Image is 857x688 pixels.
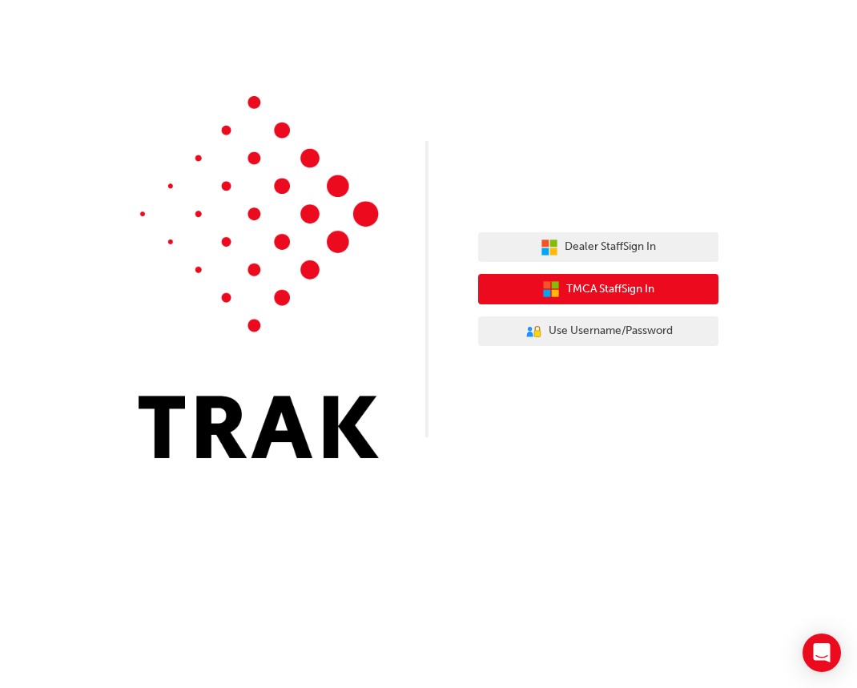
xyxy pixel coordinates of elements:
[478,316,718,347] button: Use Username/Password
[803,634,841,672] div: Open Intercom Messenger
[565,238,656,256] span: Dealer Staff Sign In
[478,274,718,304] button: TMCA StaffSign In
[139,96,379,458] img: Trak
[478,232,718,263] button: Dealer StaffSign In
[549,322,673,340] span: Use Username/Password
[566,280,654,299] span: TMCA Staff Sign In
